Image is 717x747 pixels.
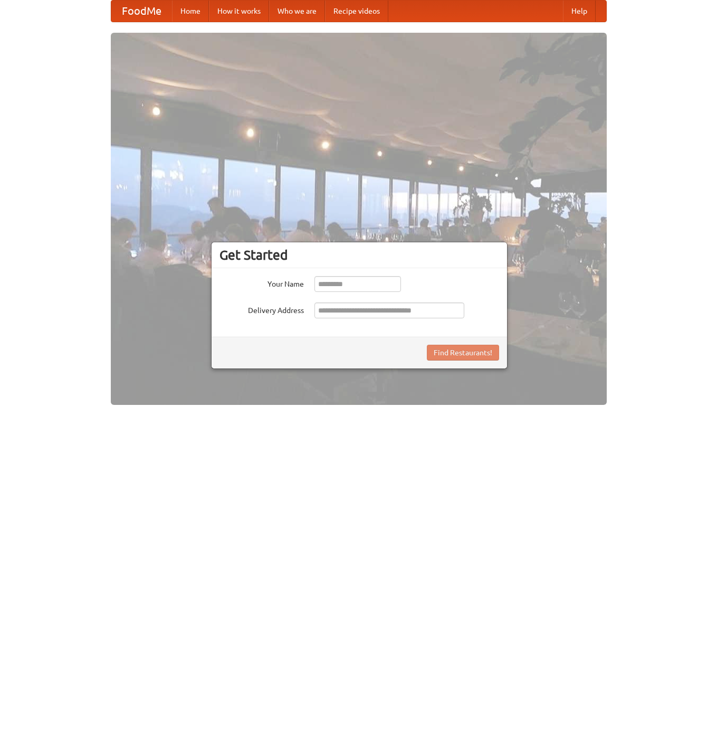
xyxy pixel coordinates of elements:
[111,1,172,22] a: FoodMe
[219,302,304,316] label: Delivery Address
[209,1,269,22] a: How it works
[325,1,388,22] a: Recipe videos
[269,1,325,22] a: Who we are
[427,345,499,361] button: Find Restaurants!
[219,276,304,289] label: Your Name
[172,1,209,22] a: Home
[563,1,596,22] a: Help
[219,247,499,263] h3: Get Started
